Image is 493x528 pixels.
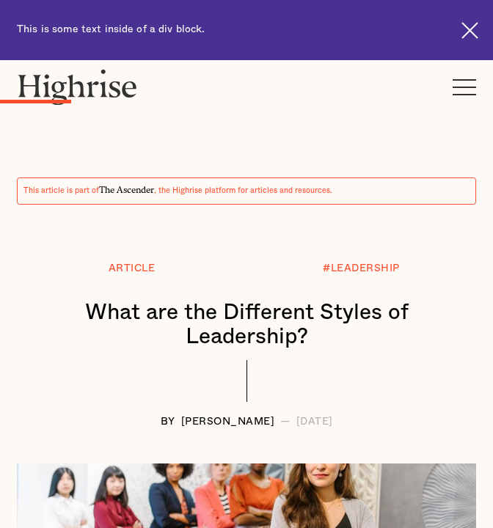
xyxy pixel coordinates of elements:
span: This article is part of [23,187,99,194]
img: Highrise logo [17,69,138,105]
span: The Ascender [99,183,154,193]
div: [DATE] [296,417,333,428]
div: #LEADERSHIP [323,263,400,274]
h1: What are the Different Styles of Leadership? [32,301,461,349]
div: BY [161,417,175,428]
img: Cross icon [461,22,478,39]
div: [PERSON_NAME] [181,417,275,428]
div: — [280,417,291,428]
span: , the Highrise platform for articles and resources. [154,187,332,194]
div: Article [109,263,156,274]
